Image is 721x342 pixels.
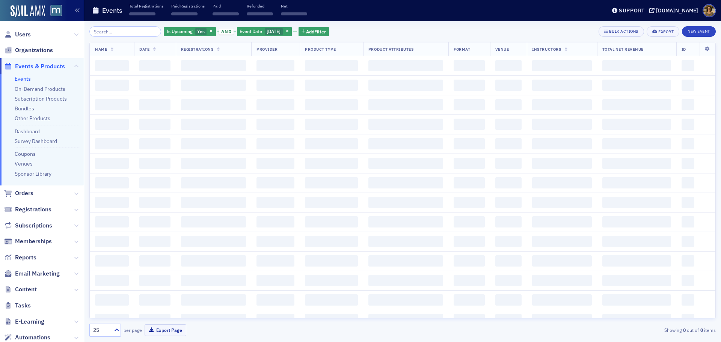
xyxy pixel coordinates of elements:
label: per page [124,327,142,333]
span: ‌ [305,236,358,247]
span: ‌ [532,314,591,325]
span: ‌ [139,236,170,247]
span: ‌ [181,177,246,188]
span: Email Marketing [15,270,60,278]
p: Net [281,3,307,9]
div: Showing out of items [512,327,716,333]
span: ‌ [602,158,671,169]
span: ‌ [305,275,358,286]
span: ‌ [181,158,246,169]
a: Orders [4,189,33,197]
span: Yes [197,28,205,34]
span: ‌ [368,60,443,71]
span: ‌ [139,158,170,169]
span: ‌ [305,255,358,267]
a: Bundles [15,105,34,112]
span: ‌ [181,236,246,247]
span: ‌ [532,158,591,169]
span: ‌ [256,80,294,91]
span: ‌ [368,255,443,267]
span: ‌ [368,314,443,325]
span: Profile [703,4,716,17]
div: 25 [93,326,110,334]
span: ‌ [256,119,294,130]
span: ‌ [368,294,443,306]
span: ‌ [454,236,484,247]
span: ‌ [139,275,170,286]
a: Events & Products [4,62,65,71]
span: ‌ [602,60,671,71]
span: ‌ [305,60,358,71]
span: ‌ [256,60,294,71]
span: ‌ [454,314,484,325]
span: ‌ [139,294,170,306]
span: Is Upcoming [166,28,193,34]
span: ‌ [256,197,294,208]
span: ‌ [256,177,294,188]
div: Export [658,30,674,34]
a: Venues [15,160,33,167]
span: ‌ [454,255,484,267]
span: ‌ [602,275,671,286]
span: ‌ [95,275,129,286]
span: ‌ [532,138,591,149]
span: ‌ [682,99,694,110]
span: ‌ [139,138,170,149]
span: ‌ [368,158,443,169]
span: ‌ [95,138,129,149]
span: ‌ [256,99,294,110]
span: ‌ [454,60,484,71]
span: ‌ [602,197,671,208]
span: ‌ [305,197,358,208]
a: Events [15,75,31,82]
button: Export Page [145,324,186,336]
span: ‌ [95,294,129,306]
span: ‌ [95,177,129,188]
span: ‌ [139,99,170,110]
p: Paid Registrations [171,3,205,9]
a: Reports [4,253,36,262]
span: ‌ [305,216,358,227]
span: ‌ [256,158,294,169]
span: ‌ [368,236,443,247]
button: Bulk Actions [599,26,644,37]
span: ‌ [181,80,246,91]
span: Content [15,285,37,294]
span: ‌ [532,177,591,188]
span: ‌ [602,177,671,188]
div: Bulk Actions [609,29,638,33]
span: ‌ [305,294,358,306]
span: ‌ [454,177,484,188]
span: ‌ [181,138,246,149]
span: ‌ [602,255,671,267]
a: Automations [4,333,50,342]
span: ‌ [368,275,443,286]
span: ‌ [495,255,522,267]
span: ‌ [368,138,443,149]
span: ‌ [454,99,484,110]
span: Format [454,47,470,52]
span: Orders [15,189,33,197]
span: ‌ [682,314,694,325]
p: Total Registrations [129,3,163,9]
span: Registrations [15,205,51,214]
span: ‌ [682,255,694,267]
span: ‌ [181,314,246,325]
span: ‌ [682,119,694,130]
span: ‌ [368,216,443,227]
span: ‌ [532,255,591,267]
span: ‌ [454,80,484,91]
span: ‌ [602,236,671,247]
span: Date [139,47,149,52]
a: Memberships [4,237,52,246]
a: SailAMX [11,5,45,17]
span: ID [682,47,686,52]
span: ‌ [95,255,129,267]
span: ‌ [532,275,591,286]
span: ‌ [139,60,170,71]
a: Registrations [4,205,51,214]
span: and [219,29,234,35]
span: ‌ [532,216,591,227]
p: Paid [213,3,239,9]
span: ‌ [682,60,694,71]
